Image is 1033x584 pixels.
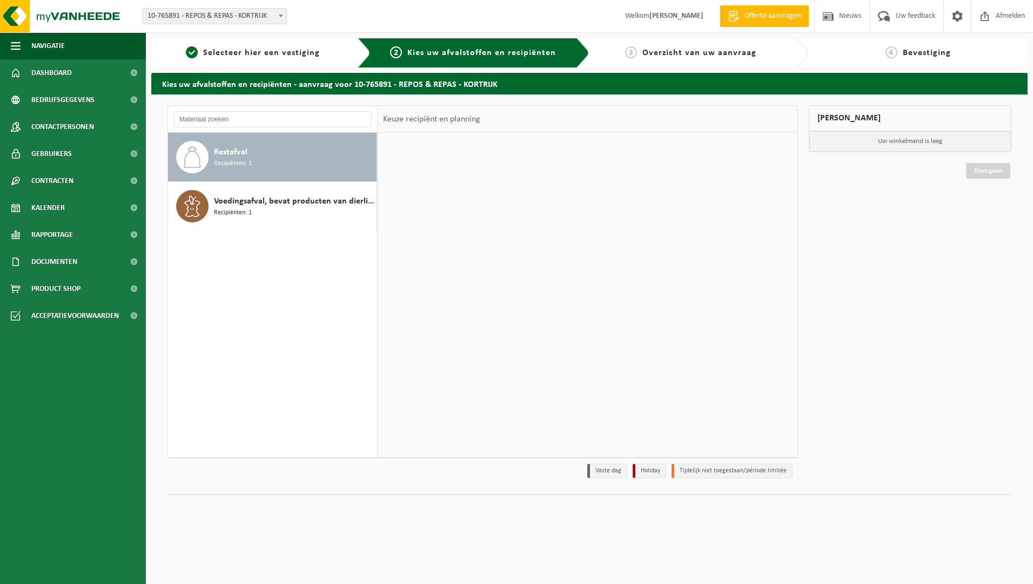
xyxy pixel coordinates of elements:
[633,464,666,478] li: Holiday
[214,159,252,169] span: Recipiënten: 1
[214,195,374,208] span: Voedingsafval, bevat producten van dierlijke oorsprong, onverpakt, categorie 3
[390,46,402,58] span: 2
[214,146,247,159] span: Restafval
[31,167,73,194] span: Contracten
[886,46,897,58] span: 4
[649,12,703,20] strong: [PERSON_NAME]
[903,49,951,57] span: Bevestiging
[31,86,95,113] span: Bedrijfsgegevens
[720,5,809,27] a: Offerte aanvragen
[31,275,81,302] span: Product Shop
[168,133,377,182] button: Restafval Recipiënten: 1
[642,49,756,57] span: Overzicht van uw aanvraag
[31,140,72,167] span: Gebruikers
[407,49,556,57] span: Kies uw afvalstoffen en recipiënten
[157,46,349,59] a: 1Selecteer hier een vestiging
[31,32,65,59] span: Navigatie
[31,302,119,329] span: Acceptatievoorwaarden
[31,248,77,275] span: Documenten
[151,73,1028,94] h2: Kies uw afvalstoffen en recipiënten - aanvraag voor 10-765891 - REPOS & REPAS - KORTRIJK
[143,9,286,24] span: 10-765891 - REPOS & REPAS - KORTRIJK
[966,163,1010,179] a: Doorgaan
[186,46,198,58] span: 1
[625,46,637,58] span: 3
[378,106,486,133] div: Keuze recipiënt en planning
[742,11,803,22] span: Offerte aanvragen
[587,464,627,478] li: Vaste dag
[214,208,252,218] span: Recipiënten: 1
[203,49,320,57] span: Selecteer hier een vestiging
[173,111,372,127] input: Materiaal zoeken
[31,113,94,140] span: Contactpersonen
[31,194,65,221] span: Kalender
[143,8,287,24] span: 10-765891 - REPOS & REPAS - KORTRIJK
[31,59,72,86] span: Dashboard
[168,182,377,230] button: Voedingsafval, bevat producten van dierlijke oorsprong, onverpakt, categorie 3 Recipiënten: 1
[672,464,793,478] li: Tijdelijk niet toegestaan/période limitée
[809,105,1012,131] div: [PERSON_NAME]
[31,221,73,248] span: Rapportage
[809,131,1011,152] p: Uw winkelmand is leeg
